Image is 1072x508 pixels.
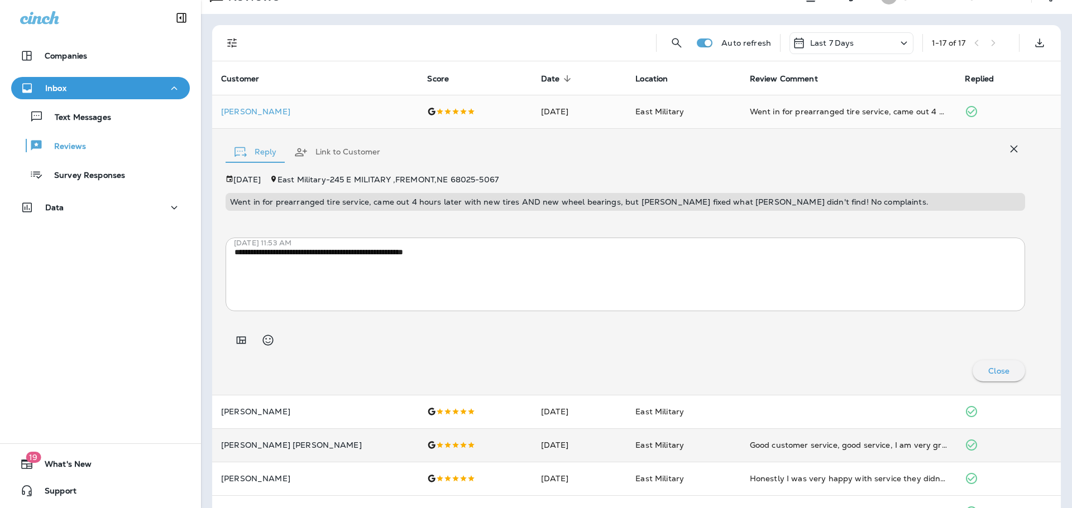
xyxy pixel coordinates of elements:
p: [PERSON_NAME] [221,407,409,416]
span: Replied [965,74,994,84]
span: Date [541,74,575,84]
button: Survey Responses [11,163,190,186]
p: Close [988,366,1009,375]
span: Customer [221,74,259,84]
p: Text Messages [44,113,111,123]
p: [DATE] [233,175,261,184]
span: East Military [635,407,684,417]
span: Support [33,486,76,500]
div: Good customer service, good service, I am very grateful. [750,439,947,451]
p: Reviews [43,142,86,152]
span: Score [427,74,449,84]
button: Reviews [11,134,190,157]
button: Collapse Sidebar [166,7,197,29]
button: Companies [11,45,190,67]
p: [PERSON_NAME] [PERSON_NAME] [221,441,409,449]
span: Review Comment [750,74,832,84]
button: Text Messages [11,105,190,128]
span: Location [635,74,668,84]
span: 19 [26,452,41,463]
span: What's New [33,459,92,473]
button: Link to Customer [285,132,389,172]
span: East Military - 245 E MILITARY , FREMONT , NE 68025-5067 [277,175,499,185]
button: Reply [226,132,285,172]
button: Support [11,480,190,502]
span: East Military [635,440,684,450]
span: Review Comment [750,74,818,84]
span: East Military [635,473,684,483]
button: Select an emoji [257,329,279,351]
td: [DATE] [532,395,626,428]
span: Location [635,74,682,84]
button: Inbox [11,77,190,99]
span: East Military [635,107,684,117]
td: [DATE] [532,462,626,495]
p: [PERSON_NAME] [221,474,409,483]
button: Search Reviews [666,32,688,54]
div: Click to view Customer Drawer [221,107,409,116]
button: Export as CSV [1028,32,1051,54]
div: Went in for prearranged tire service, came out 4 hours later with new tires AND new wheel bearing... [750,106,947,117]
p: Survey Responses [43,171,125,181]
button: Filters [221,32,243,54]
div: Honestly I was very happy with service they didn't have to but they fixed my bumper and all of th... [750,473,947,484]
span: Date [541,74,560,84]
button: 19What's New [11,453,190,475]
td: [DATE] [532,95,626,128]
span: Replied [965,74,1008,84]
p: Last 7 Days [810,38,854,47]
p: Auto refresh [721,38,771,47]
td: [DATE] [532,428,626,462]
button: Close [973,360,1025,381]
p: Data [45,203,64,212]
button: Data [11,196,190,219]
span: Customer [221,74,274,84]
span: Score [427,74,463,84]
p: [DATE] 11:53 AM [234,239,1033,248]
div: 1 - 17 of 17 [932,38,965,47]
button: Add in a premade template [230,329,252,351]
p: [PERSON_NAME] [221,107,409,116]
p: Inbox [45,84,66,93]
p: Went in for prearranged tire service, came out 4 hours later with new tires AND new wheel bearing... [230,197,1021,206]
p: Companies [45,51,87,60]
